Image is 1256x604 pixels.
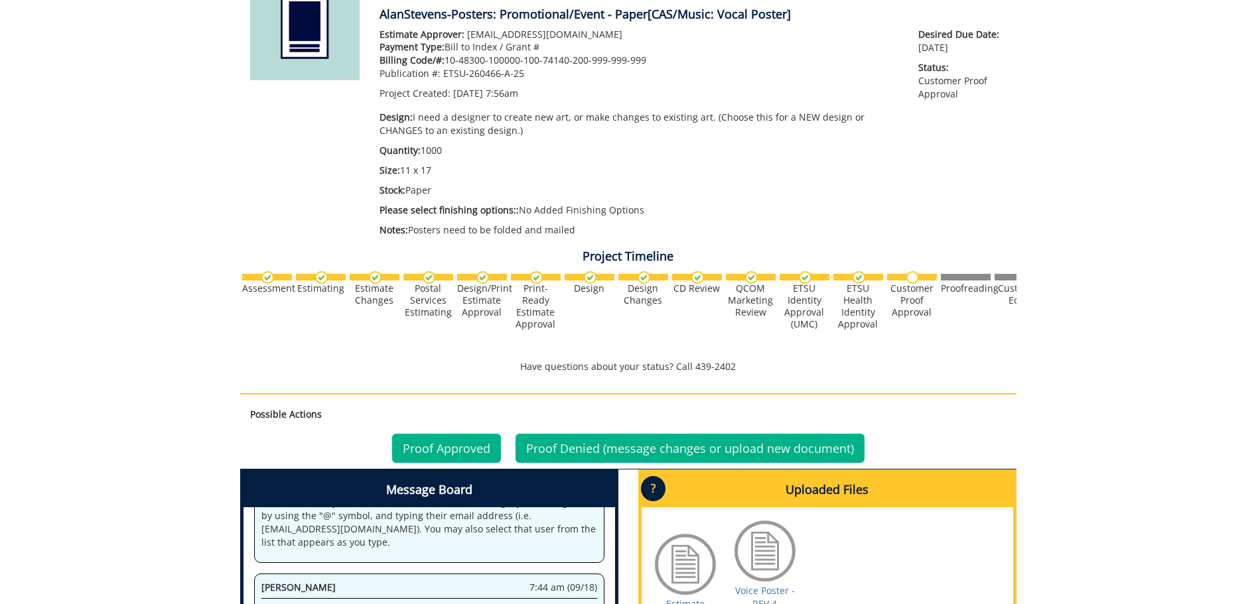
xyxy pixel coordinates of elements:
p: Paper [380,184,899,197]
img: checkmark [369,271,382,284]
span: ETSU-260466-A-25 [443,67,524,80]
p: No Added Finishing Options [380,204,899,217]
p: 1000 [380,144,899,157]
a: Proof Approved [392,434,501,463]
img: checkmark [423,271,435,284]
div: Estimate Changes [350,282,399,306]
div: Postal Services Estimating [403,282,453,318]
div: Estimating [296,282,346,294]
strong: Possible Actions [250,408,322,420]
h4: AlanStevens-Posters: Promotional/Event - Paper [380,8,1007,21]
p: Posters need to be folded and mailed [380,223,899,237]
div: Design Changes [618,282,668,306]
p: [EMAIL_ADDRESS][DOMAIN_NAME] [380,28,899,41]
img: checkmark [315,271,328,284]
span: Billing Code/#: [380,54,445,66]
img: checkmark [745,271,758,284]
div: ETSU Health Identity Approval [833,282,883,330]
img: checkmark [853,271,865,284]
h4: Project Timeline [240,250,1016,263]
span: Please select finishing options:: [380,204,519,216]
div: Design/Print Estimate Approval [457,282,507,318]
span: Status: [918,61,1006,74]
div: Customer Proof Approval [887,282,937,318]
span: Estimate Approver: [380,28,464,40]
div: CD Review [672,282,722,294]
p: I need a designer to create new art, or make changes to existing art. (Choose this for a NEW desi... [380,111,899,137]
p: [DATE] [918,28,1006,54]
img: checkmark [638,271,650,284]
div: Proofreading [941,282,991,294]
div: Assessment [242,282,292,294]
span: Quantity: [380,144,421,156]
div: Customer Edits [995,282,1044,306]
h4: Message Board [244,473,615,507]
img: checkmark [799,271,811,284]
span: 7:44 am (09/18) [529,581,597,594]
span: Notes: [380,223,408,236]
p: 10-48300-100000-100-74140-200-999-999-999 [380,54,899,67]
span: Design: [380,111,413,123]
a: Proof Denied (message changes or upload new document) [516,434,865,463]
div: Print-Ready Estimate Approval [511,282,561,330]
img: checkmark [584,271,596,284]
span: Payment Type: [380,40,445,53]
img: checkmark [691,271,704,284]
span: [PERSON_NAME] [261,581,336,593]
span: Publication #: [380,67,441,80]
img: checkmark [261,271,274,284]
span: Desired Due Date: [918,28,1006,41]
img: checkmark [476,271,489,284]
p: ? [641,476,665,501]
p: Customer Proof Approval [918,61,1006,101]
img: no [906,271,919,284]
p: Have questions about your status? Call 439-2402 [240,360,1016,373]
div: ETSU Identity Approval (UMC) [780,282,829,330]
img: checkmark [530,271,543,284]
span: Stock: [380,184,405,196]
p: Welcome to the Project Messenger. All messages will appear to all stakeholders. If you want to al... [261,483,597,549]
p: Bill to Index / Grant # [380,40,899,54]
span: Project Created: [380,87,451,99]
p: 11 x 17 [380,164,899,177]
div: Design [565,282,614,294]
span: Size: [380,164,400,176]
h4: Uploaded Files [642,473,1013,507]
span: [DATE] 7:56am [453,87,518,99]
span: [CAS/Music: Vocal Poster] [648,6,791,22]
div: QCOM Marketing Review [726,282,776,318]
